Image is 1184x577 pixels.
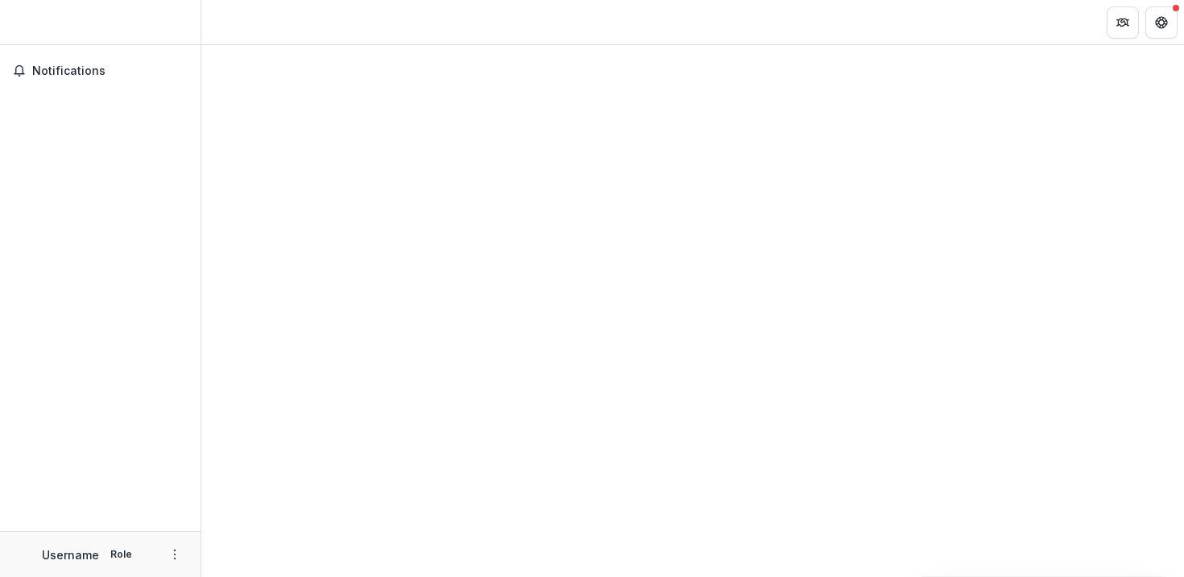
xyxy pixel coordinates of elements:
[1145,6,1178,39] button: Get Help
[106,547,137,562] p: Role
[6,58,194,84] button: Notifications
[165,545,184,564] button: More
[32,64,188,78] span: Notifications
[1107,6,1139,39] button: Partners
[42,546,99,563] p: Username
